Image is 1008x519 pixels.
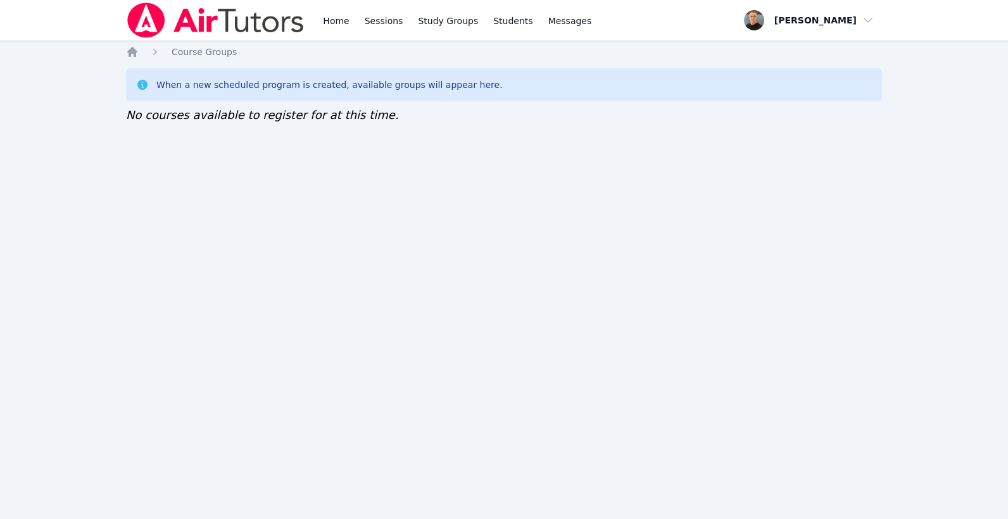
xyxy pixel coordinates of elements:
span: Course Groups [172,47,237,57]
span: No courses available to register for at this time. [126,108,399,122]
a: Course Groups [172,46,237,58]
span: Messages [548,15,592,27]
img: Air Tutors [126,3,305,38]
nav: Breadcrumb [126,46,882,58]
div: When a new scheduled program is created, available groups will appear here. [156,78,503,91]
